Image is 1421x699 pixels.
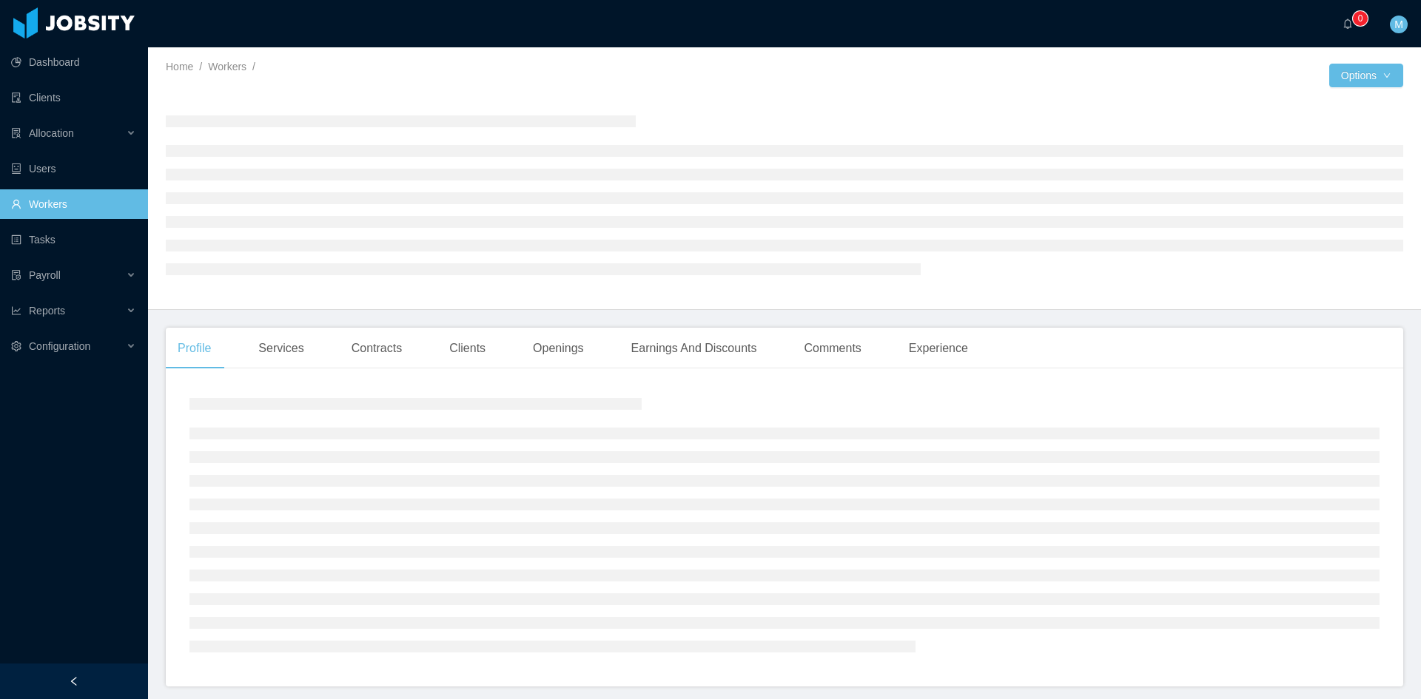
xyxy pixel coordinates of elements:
button: Optionsicon: down [1329,64,1403,87]
i: icon: solution [11,128,21,138]
a: icon: robotUsers [11,154,136,183]
i: icon: bell [1343,18,1353,29]
div: Experience [897,328,980,369]
i: icon: setting [11,341,21,351]
a: Home [166,61,193,72]
span: M [1394,16,1403,33]
div: Services [246,328,315,369]
div: Profile [166,328,223,369]
a: icon: auditClients [11,83,136,112]
div: Contracts [340,328,414,369]
div: Openings [521,328,596,369]
a: icon: userWorkers [11,189,136,219]
span: / [199,61,202,72]
i: icon: line-chart [11,305,21,316]
div: Comments [792,328,873,369]
span: / [252,61,255,72]
div: Earnings And Discounts [619,328,769,369]
div: Clients [437,328,497,369]
span: Payroll [29,269,61,281]
span: Configuration [29,340,90,352]
sup: 0 [1353,11,1368,26]
a: icon: profileTasks [11,225,136,254]
span: Allocation [29,127,74,139]
a: icon: pie-chartDashboard [11,47,136,77]
a: Workers [208,61,246,72]
i: icon: file-protect [11,270,21,280]
span: Reports [29,305,65,317]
